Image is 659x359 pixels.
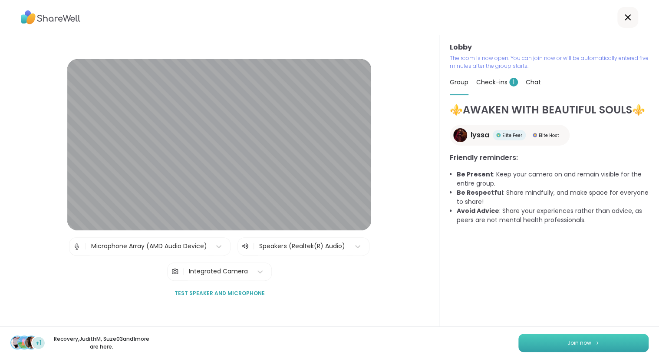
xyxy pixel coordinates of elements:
[457,206,649,225] li: : Share your experiences rather than advice, as peers are not mental health professionals.
[174,289,264,297] span: Test speaker and microphone
[171,263,179,280] img: Camera
[518,334,649,352] button: Join now
[595,340,600,345] img: ShareWell Logomark
[36,339,42,348] span: +1
[476,78,518,86] span: Check-ins
[471,130,489,140] span: lyssa
[53,335,150,351] p: Recovery , JudithM , Suze03 and 1 more are here.
[502,132,522,139] span: Elite Peer
[567,339,591,347] span: Join now
[18,336,30,349] img: JudithM
[496,133,501,137] img: Elite Peer
[25,336,37,349] img: Suze03
[539,132,559,139] span: Elite Host
[457,170,649,188] li: : Keep your camera on and remain visible for the entire group.
[526,78,541,86] span: Chat
[450,125,570,146] a: lyssalyssaElite PeerElite PeerElite HostElite Host
[457,188,503,197] b: Be Respectful
[253,241,255,252] span: |
[450,78,468,86] span: Group
[73,238,81,255] img: Microphone
[457,188,649,206] li: : Share mindfully, and make space for everyone to share!
[457,206,499,215] b: Avoid Advice
[450,42,649,53] h3: Lobby
[450,153,649,163] h3: Friendly reminders:
[21,7,80,27] img: ShareWell Logo
[457,170,493,179] b: Be Present
[171,284,268,302] button: Test speaker and microphone
[509,78,518,86] span: 1
[450,54,649,70] p: The room is now open. You can join now or will be automatically entered five minutes after the gr...
[189,267,248,276] div: Integrated Camera
[182,263,185,280] span: |
[84,238,86,255] span: |
[450,102,649,118] h1: ⚜️AWAKEN WITH BEAUTIFUL SOULS⚜️
[11,336,23,349] img: Recovery
[453,128,467,142] img: lyssa
[91,242,207,251] div: Microphone Array (AMD Audio Device)
[533,133,537,137] img: Elite Host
